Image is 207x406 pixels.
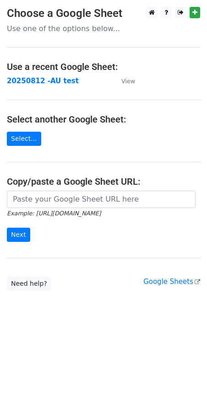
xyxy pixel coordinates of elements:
a: Need help? [7,277,51,291]
h4: Copy/paste a Google Sheet URL: [7,176,200,187]
small: View [121,78,135,85]
h4: Select another Google Sheet: [7,114,200,125]
h4: Use a recent Google Sheet: [7,61,200,72]
h3: Choose a Google Sheet [7,7,200,20]
a: 20250812 -AU test [7,77,79,85]
input: Paste your Google Sheet URL here [7,191,196,208]
small: Example: [URL][DOMAIN_NAME] [7,210,101,217]
a: Google Sheets [143,278,200,286]
a: View [112,77,135,85]
p: Use one of the options below... [7,24,200,33]
a: Select... [7,132,41,146]
input: Next [7,228,30,242]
